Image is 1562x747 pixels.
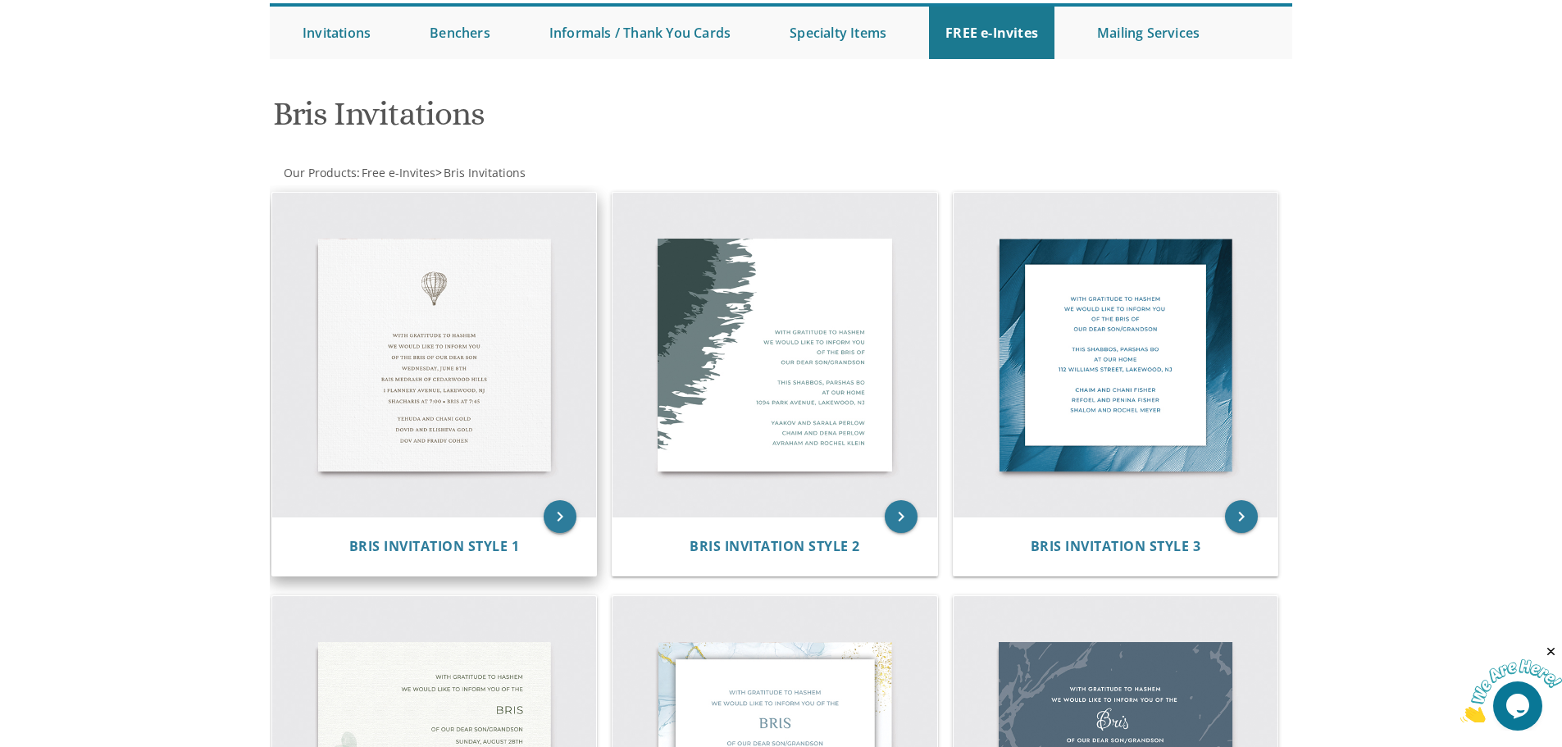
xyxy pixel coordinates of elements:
a: Mailing Services [1081,7,1216,59]
span: Bris Invitation Style 1 [349,537,520,555]
a: keyboard_arrow_right [544,500,576,533]
a: keyboard_arrow_right [885,500,918,533]
span: Bris Invitation Style 3 [1031,537,1201,555]
a: Bris Invitation Style 3 [1031,539,1201,554]
a: Bris Invitation Style 2 [690,539,860,554]
a: Specialty Items [773,7,903,59]
img: Bris Invitation Style 3 [954,193,1278,517]
a: Invitations [286,7,387,59]
a: Bris Invitations [442,165,526,180]
h1: Bris Invitations [273,96,942,144]
iframe: chat widget [1460,645,1562,722]
a: Bris Invitation Style 1 [349,539,520,554]
a: Benchers [413,7,507,59]
span: Free e-Invites [362,165,435,180]
a: FREE e-Invites [929,7,1054,59]
a: Our Products [282,165,357,180]
span: Bris Invitation Style 2 [690,537,860,555]
img: Bris Invitation Style 2 [613,193,937,517]
div: : [270,165,781,181]
a: Informals / Thank You Cards [533,7,747,59]
span: Bris Invitations [444,165,526,180]
a: keyboard_arrow_right [1225,500,1258,533]
span: > [435,165,526,180]
img: Bris Invitation Style 1 [272,193,597,517]
a: Free e-Invites [360,165,435,180]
